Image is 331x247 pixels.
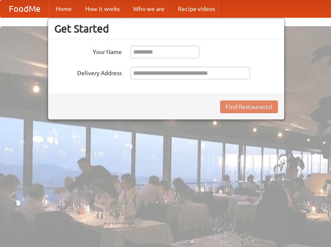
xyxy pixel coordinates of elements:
[54,67,122,77] label: Delivery Address
[54,46,122,56] label: Your Name
[0,0,49,17] a: FoodMe
[171,0,222,17] a: Recipe videos
[220,100,278,113] button: Find Restaurants!
[49,0,78,17] a: Home
[126,0,171,17] a: Who we are
[78,0,126,17] a: How it works
[54,22,278,35] h3: Get Started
